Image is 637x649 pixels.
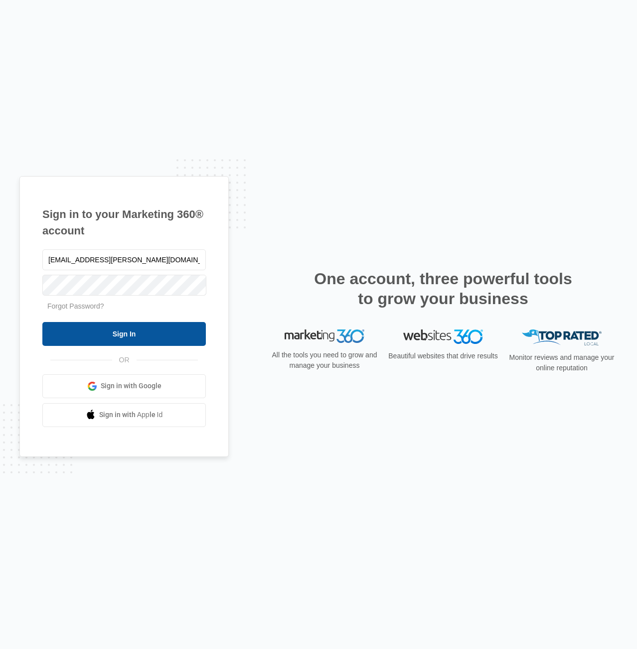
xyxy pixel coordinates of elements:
[42,322,206,346] input: Sign In
[42,249,206,270] input: Email
[285,329,364,343] img: Marketing 360
[42,403,206,427] a: Sign in with Apple Id
[112,355,137,365] span: OR
[403,329,483,344] img: Websites 360
[387,351,499,361] p: Beautiful websites that drive results
[42,206,206,239] h1: Sign in to your Marketing 360® account
[311,269,575,309] h2: One account, three powerful tools to grow your business
[506,352,618,373] p: Monitor reviews and manage your online reputation
[99,410,163,420] span: Sign in with Apple Id
[269,350,380,371] p: All the tools you need to grow and manage your business
[47,302,104,310] a: Forgot Password?
[101,381,161,391] span: Sign in with Google
[522,329,602,346] img: Top Rated Local
[42,374,206,398] a: Sign in with Google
